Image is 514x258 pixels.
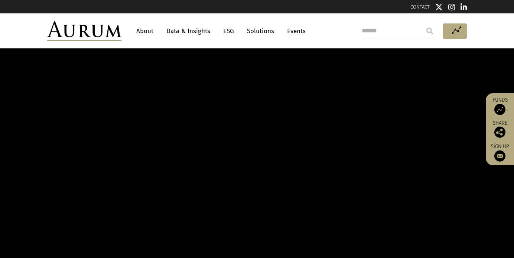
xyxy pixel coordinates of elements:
div: Share [489,121,510,138]
a: Sign up [489,143,510,162]
img: Access Funds [494,104,505,115]
img: Linkedin icon [461,3,467,11]
img: Twitter icon [435,3,443,11]
a: Solutions [243,24,278,38]
a: ESG [219,24,238,38]
a: Data & Insights [163,24,214,38]
img: Share this post [494,127,505,138]
a: About [133,24,157,38]
img: Sign up to our newsletter [494,150,505,162]
img: Aurum [47,21,121,41]
input: Submit [422,23,437,38]
a: Funds [489,97,510,115]
a: CONTACT [410,4,430,10]
a: Events [283,24,306,38]
img: Instagram icon [448,3,455,11]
